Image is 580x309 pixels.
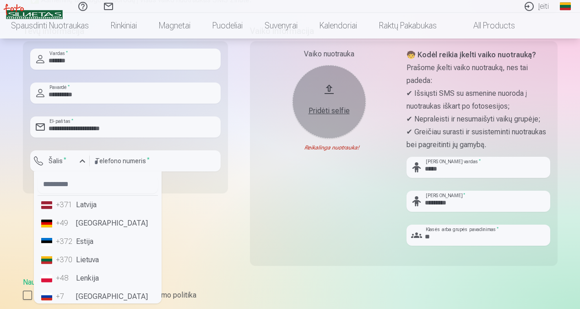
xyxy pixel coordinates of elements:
div: +370 [56,254,74,265]
div: Vaiko nuotrauka [257,49,401,60]
a: Puodeliai [201,13,254,39]
strong: 🧒 Kodėl reikia įkelti vaiko nuotrauką? [407,50,536,59]
div: +49 [56,218,74,229]
li: Lenkija [38,269,158,287]
a: Naudotojo sutartis [23,278,81,287]
p: Prašome įkelti vaiko nuotrauką, nes tai padeda: [407,61,550,87]
a: Raktų pakabukas [368,13,448,39]
li: [GEOGRAPHIC_DATA] [38,214,158,232]
p: ✔ Nepraleisti ir nesumaišyti vaikų grupėje; [407,113,550,126]
div: +7 [56,291,74,302]
li: Lietuva [38,251,158,269]
label: Sutinku su Naudotojo sutartimi ir privatumo politika [23,290,558,301]
div: +371 [56,199,74,210]
a: Rinkiniai [100,13,148,39]
img: /v3 [4,4,63,19]
div: +372 [56,236,74,247]
button: Pridėti selfie [293,65,366,138]
a: All products [448,13,526,39]
div: +48 [56,273,74,284]
p: ✔ Išsiųsti SMS su asmenine nuoroda į nuotraukas iškart po fotosesijos; [407,87,550,113]
a: Magnetai [148,13,201,39]
a: Kalendoriai [309,13,368,39]
a: Suvenyrai [254,13,309,39]
label: Šalis [45,156,70,166]
li: [GEOGRAPHIC_DATA] [38,287,158,306]
li: Latvija [38,196,158,214]
div: Reikalinga nuotrauka! [257,144,401,151]
button: Šalis* [30,150,90,171]
div: [PERSON_NAME] yra privalomas [30,171,90,186]
li: Estija [38,232,158,251]
p: ✔ Greičiau surasti ir susisteminti nuotraukas bei pagreitinti jų gamybą. [407,126,550,151]
div: , [23,277,558,301]
div: Pridėti selfie [302,105,357,116]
